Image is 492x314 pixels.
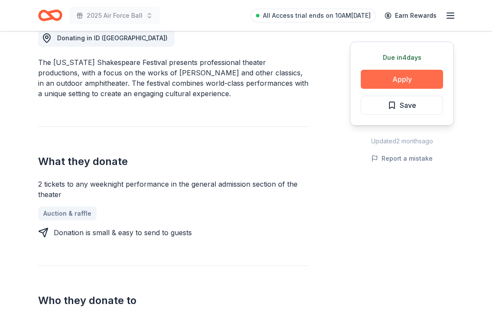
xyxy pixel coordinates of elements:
[361,96,443,115] button: Save
[38,179,308,200] div: 2 tickets to any weeknight performance in the general admission section of the theater
[400,100,416,111] span: Save
[38,5,62,26] a: Home
[361,70,443,89] button: Apply
[38,294,308,308] h2: Who they donate to
[350,136,454,146] div: Updated 2 months ago
[361,52,443,63] div: Due in 4 days
[251,9,376,23] a: All Access trial ends on 10AM[DATE]
[38,155,308,168] h2: What they donate
[38,207,97,220] a: Auction & raffle
[57,34,168,42] span: Donating in ID ([GEOGRAPHIC_DATA])
[371,153,433,164] button: Report a mistake
[54,227,192,238] div: Donation is small & easy to send to guests
[263,10,371,21] span: All Access trial ends on 10AM[DATE]
[69,7,160,24] button: 2025 Air Force Ball
[379,8,442,23] a: Earn Rewards
[87,10,142,21] span: 2025 Air Force Ball
[38,57,308,99] div: The [US_STATE] Shakespeare Festival presents professional theater productions, with a focus on th...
